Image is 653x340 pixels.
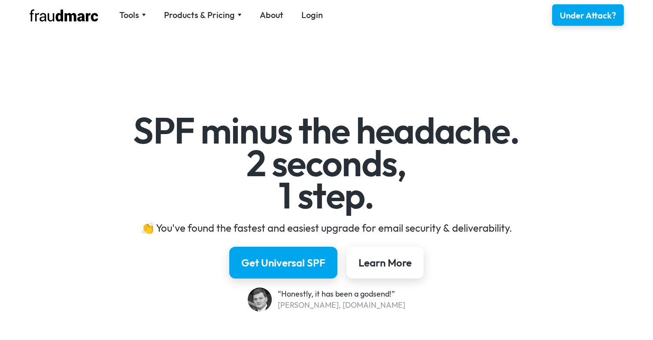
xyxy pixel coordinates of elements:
[278,288,405,300] div: “Honestly, it has been a godsend!”
[560,9,616,21] div: Under Attack?
[301,9,323,21] a: Login
[119,9,146,21] div: Tools
[164,9,242,21] div: Products & Pricing
[77,221,576,235] div: 👏 You've found the fastest and easiest upgrade for email security & deliverability.
[552,4,624,26] a: Under Attack?
[260,9,283,21] a: About
[164,9,235,21] div: Products & Pricing
[229,247,337,279] a: Get Universal SPF
[358,256,412,270] div: Learn More
[119,9,139,21] div: Tools
[278,300,405,311] div: [PERSON_NAME], [DOMAIN_NAME]
[346,247,424,279] a: Learn More
[77,114,576,212] h1: SPF minus the headache. 2 seconds, 1 step.
[241,256,325,270] div: Get Universal SPF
